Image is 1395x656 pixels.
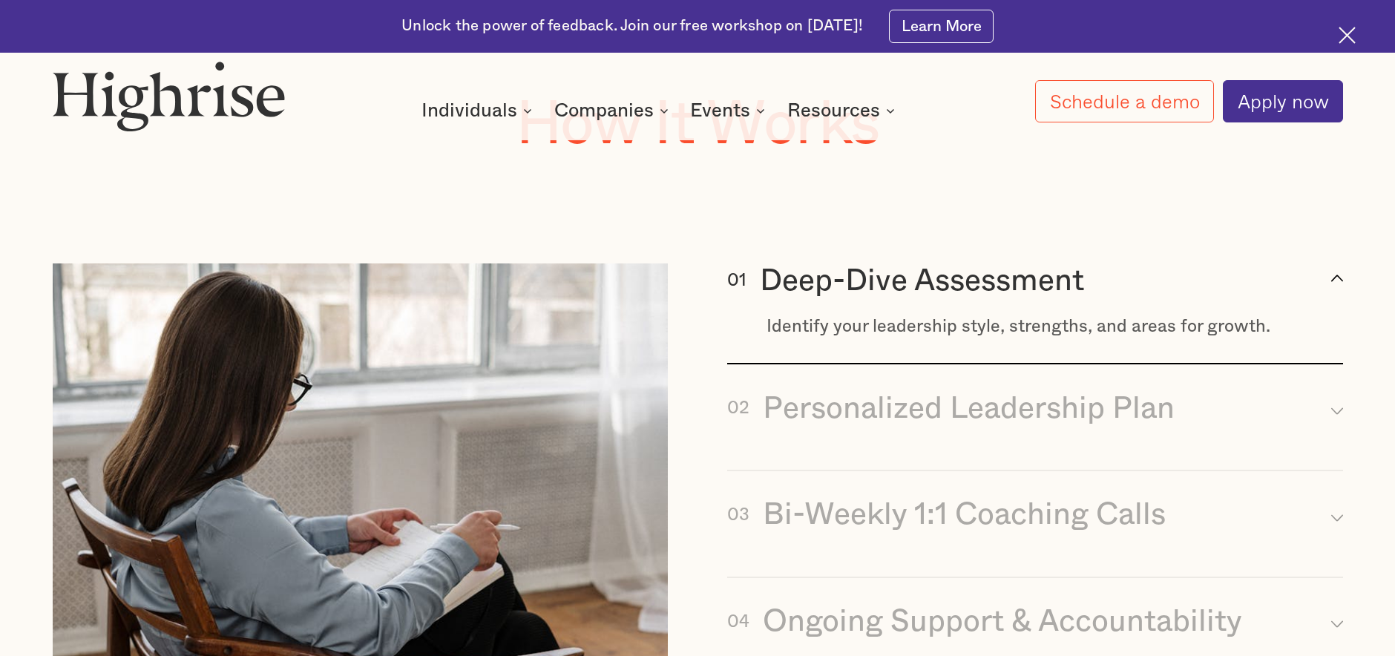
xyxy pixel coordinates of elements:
div: Companies [554,102,654,119]
img: Cross icon [1339,27,1356,44]
div: Events [690,102,750,119]
div: 03 [727,505,749,525]
div: Identify your leadership style, strengths, and areas for growth. [767,316,1343,337]
a: Apply now [1223,80,1343,122]
div: Resources [787,102,880,119]
div: Bi-Weekly 1:1 Coaching Calls [763,497,1166,533]
div: Individuals [421,102,536,119]
div: 04 [727,611,749,632]
div: Individuals [421,102,517,119]
div: Resources [787,102,899,119]
div: 01 [727,270,746,291]
div: Deep-Dive Assessment [760,263,1084,299]
div: Ongoing Support & Accountability [763,604,1242,640]
div: Companies [554,102,673,119]
div: 02 [727,398,749,419]
div: Events [690,102,769,119]
a: Learn More [889,10,994,43]
a: Schedule a demo [1035,80,1214,122]
img: Highrise logo [53,61,286,131]
div: Personalized Leadership Plan [763,391,1175,427]
div: Unlock the power of feedback. Join our free workshop on [DATE]! [401,16,863,36]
